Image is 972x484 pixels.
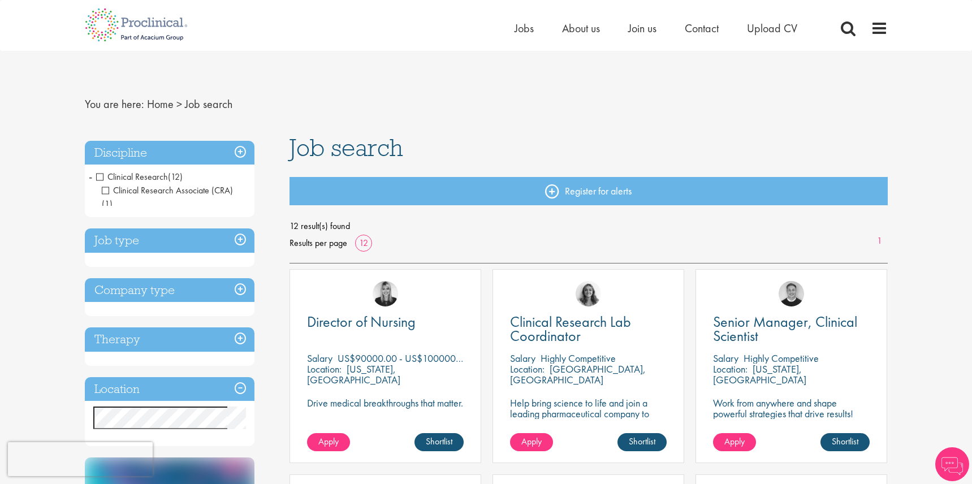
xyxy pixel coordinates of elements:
[747,21,797,36] a: Upload CV
[713,315,870,343] a: Senior Manager, Clinical Scientist
[168,171,183,183] span: (12)
[85,327,254,352] h3: Therapy
[96,171,183,183] span: Clinical Research
[541,352,616,365] p: Highly Competitive
[290,132,403,163] span: Job search
[713,312,857,345] span: Senior Manager, Clinical Scientist
[185,97,232,111] span: Job search
[562,21,600,36] a: About us
[307,397,464,408] p: Drive medical breakthroughs that matter.
[147,97,174,111] a: breadcrumb link
[510,352,535,365] span: Salary
[576,281,601,306] img: Jackie Cerchio
[85,141,254,165] h3: Discipline
[307,362,400,386] p: [US_STATE], [GEOGRAPHIC_DATA]
[935,447,969,481] img: Chatbot
[510,397,667,451] p: Help bring science to life and join a leading pharmaceutical company to play a key role in delive...
[96,171,168,183] span: Clinical Research
[713,397,870,440] p: Work from anywhere and shape powerful strategies that drive results! Enjoy the freedom of remote ...
[510,433,553,451] a: Apply
[871,235,888,248] a: 1
[515,21,534,36] a: Jobs
[724,435,745,447] span: Apply
[713,362,748,375] span: Location:
[85,97,144,111] span: You are here:
[713,433,756,451] a: Apply
[685,21,719,36] a: Contact
[779,281,804,306] img: Bo Forsen
[713,362,806,386] p: [US_STATE], [GEOGRAPHIC_DATA]
[102,184,233,210] span: Clinical Research Associate (CRA)
[307,362,342,375] span: Location:
[8,442,153,476] iframe: reCAPTCHA
[510,362,646,386] p: [GEOGRAPHIC_DATA], [GEOGRAPHIC_DATA]
[713,352,738,365] span: Salary
[102,198,113,210] span: (1)
[414,433,464,451] a: Shortlist
[85,228,254,253] h3: Job type
[89,168,92,185] span: -
[290,177,888,205] a: Register for alerts
[510,315,667,343] a: Clinical Research Lab Coordinator
[85,377,254,401] h3: Location
[510,362,545,375] span: Location:
[744,352,819,365] p: Highly Competitive
[373,281,398,306] img: Janelle Jones
[338,352,512,365] p: US$90000.00 - US$100000.00 per annum
[307,315,464,329] a: Director of Nursing
[355,237,372,249] a: 12
[290,235,347,252] span: Results per page
[510,312,631,345] span: Clinical Research Lab Coordinator
[307,352,332,365] span: Salary
[820,433,870,451] a: Shortlist
[85,278,254,302] h3: Company type
[628,21,656,36] a: Join us
[102,184,233,196] span: Clinical Research Associate (CRA)
[521,435,542,447] span: Apply
[307,433,350,451] a: Apply
[290,218,888,235] span: 12 result(s) found
[318,435,339,447] span: Apply
[617,433,667,451] a: Shortlist
[307,312,416,331] span: Director of Nursing
[176,97,182,111] span: >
